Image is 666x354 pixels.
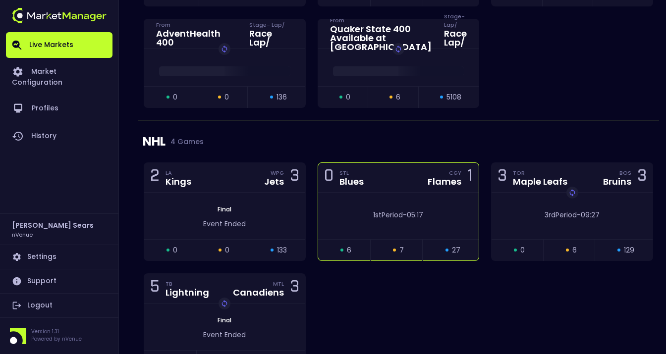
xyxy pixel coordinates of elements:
[31,335,82,343] p: Powered by nVenue
[6,58,112,95] a: Market Configuration
[273,280,284,288] div: MTL
[339,177,364,186] div: Blues
[6,294,112,317] a: Logout
[277,245,287,255] span: 133
[346,92,350,102] span: 0
[6,95,112,122] a: Profiles
[166,288,209,297] div: Lightning
[572,245,577,255] span: 6
[6,122,112,150] a: History
[520,245,525,255] span: 0
[619,169,631,177] div: BOS
[156,21,237,29] div: From
[407,210,423,220] span: 05:17
[233,288,284,297] div: Canadiens
[603,177,631,186] div: Bruins
[224,92,229,102] span: 0
[446,92,461,102] span: 5108
[150,279,160,298] div: 5
[624,245,634,255] span: 129
[373,210,403,220] span: 1st Period
[6,328,112,344] div: Version 1.31Powered by nVenue
[568,189,576,197] img: replayImg
[173,245,177,255] span: 0
[403,210,407,220] span: -
[166,138,204,146] span: 4 Games
[467,168,473,187] div: 1
[6,269,112,293] a: Support
[166,177,191,186] div: Kings
[444,21,467,29] div: Stage - Lap /
[215,205,234,213] span: Final
[156,29,237,47] div: AdventHealth 400
[444,29,467,47] div: Race Lap /
[31,328,82,335] p: Version 1.31
[173,92,177,102] span: 0
[203,219,246,229] span: Event Ended
[330,16,433,24] div: From
[277,92,287,102] span: 136
[12,8,107,23] img: logo
[166,280,209,288] div: TB
[513,169,567,177] div: TOR
[6,245,112,269] a: Settings
[428,177,461,186] div: Flames
[6,32,112,58] a: Live Markets
[324,168,333,187] div: 0
[150,168,160,187] div: 2
[12,231,33,238] h3: nVenue
[498,168,507,187] div: 3
[513,177,567,186] div: Maple Leafs
[577,210,581,220] span: -
[215,316,234,324] span: Final
[637,168,647,187] div: 3
[221,300,228,307] img: replayImg
[203,330,246,340] span: Event Ended
[449,169,461,177] div: CGY
[290,168,299,187] div: 3
[221,45,228,53] img: replayImg
[399,245,404,255] span: 7
[330,25,433,51] div: Quaker State 400 Available at [GEOGRAPHIC_DATA]
[545,210,577,220] span: 3rd Period
[339,169,364,177] div: STL
[264,177,284,186] div: Jets
[396,92,400,102] span: 6
[249,29,293,47] div: Race Lap /
[225,245,229,255] span: 0
[249,21,293,29] div: Stage - Lap /
[290,279,299,298] div: 3
[271,169,284,177] div: WPG
[166,169,191,177] div: LA
[143,121,654,162] div: NHL
[581,210,600,220] span: 09:27
[394,45,402,53] img: replayImg
[452,245,460,255] span: 27
[347,245,351,255] span: 6
[12,220,94,231] h2: [PERSON_NAME] Sears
